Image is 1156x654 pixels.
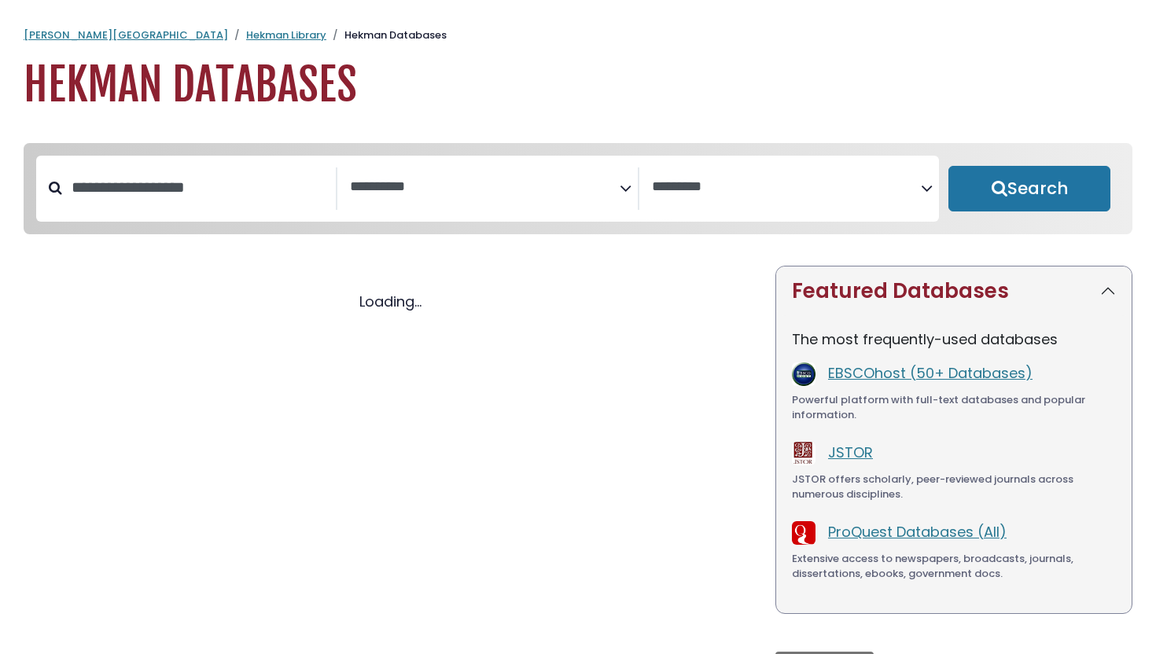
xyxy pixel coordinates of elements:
[828,443,873,462] a: JSTOR
[24,143,1132,234] nav: Search filters
[24,291,757,312] div: Loading...
[828,522,1007,542] a: ProQuest Databases (All)
[652,179,921,196] textarea: Search
[792,329,1116,350] p: The most frequently-used databases
[24,28,228,42] a: [PERSON_NAME][GEOGRAPHIC_DATA]
[62,175,336,200] input: Search database by title or keyword
[792,472,1116,502] div: JSTOR offers scholarly, peer-reviewed journals across numerous disciplines.
[776,266,1132,316] button: Featured Databases
[326,28,447,43] li: Hekman Databases
[24,59,1132,112] h1: Hekman Databases
[350,179,619,196] textarea: Search
[24,28,1132,43] nav: breadcrumb
[792,551,1116,582] div: Extensive access to newspapers, broadcasts, journals, dissertations, ebooks, government docs.
[948,166,1110,211] button: Submit for Search Results
[792,392,1116,423] div: Powerful platform with full-text databases and popular information.
[246,28,326,42] a: Hekman Library
[828,363,1033,383] a: EBSCOhost (50+ Databases)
